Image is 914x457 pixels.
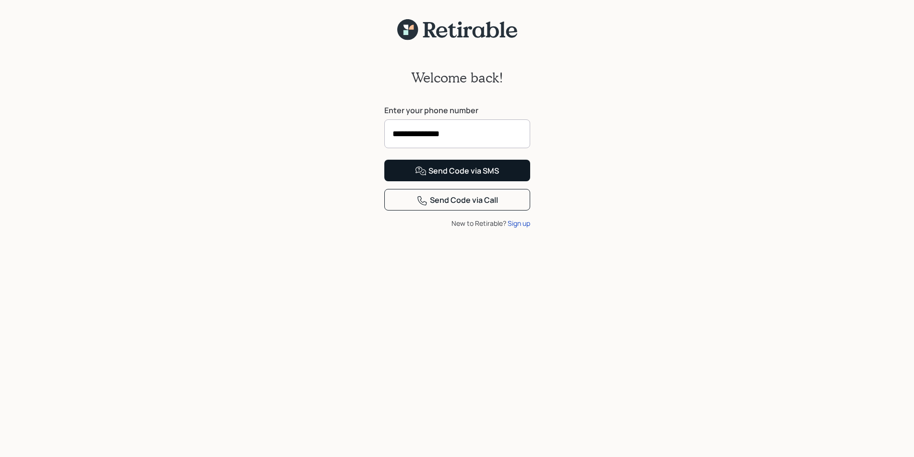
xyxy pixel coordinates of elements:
div: Sign up [508,218,530,228]
h2: Welcome back! [411,70,503,86]
label: Enter your phone number [384,105,530,116]
div: Send Code via Call [416,195,498,206]
button: Send Code via Call [384,189,530,211]
div: Send Code via SMS [415,165,499,177]
div: New to Retirable? [384,218,530,228]
button: Send Code via SMS [384,160,530,181]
